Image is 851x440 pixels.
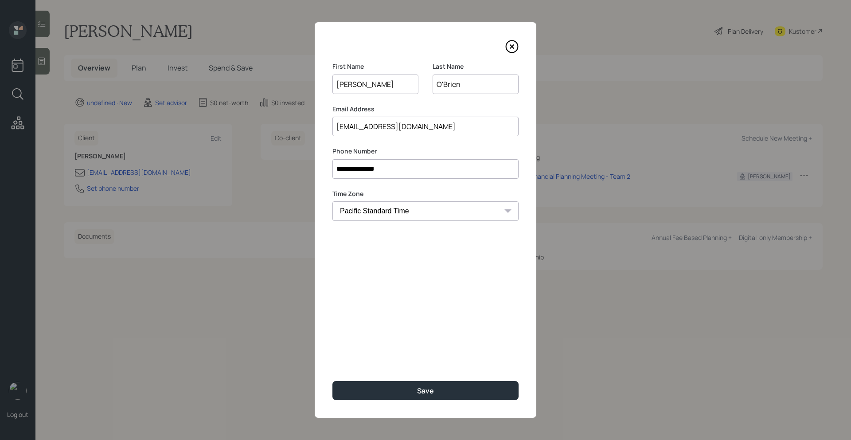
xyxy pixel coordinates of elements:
[332,105,519,114] label: Email Address
[332,62,418,71] label: First Name
[332,381,519,400] button: Save
[433,62,519,71] label: Last Name
[417,386,434,396] div: Save
[332,189,519,198] label: Time Zone
[332,147,519,156] label: Phone Number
